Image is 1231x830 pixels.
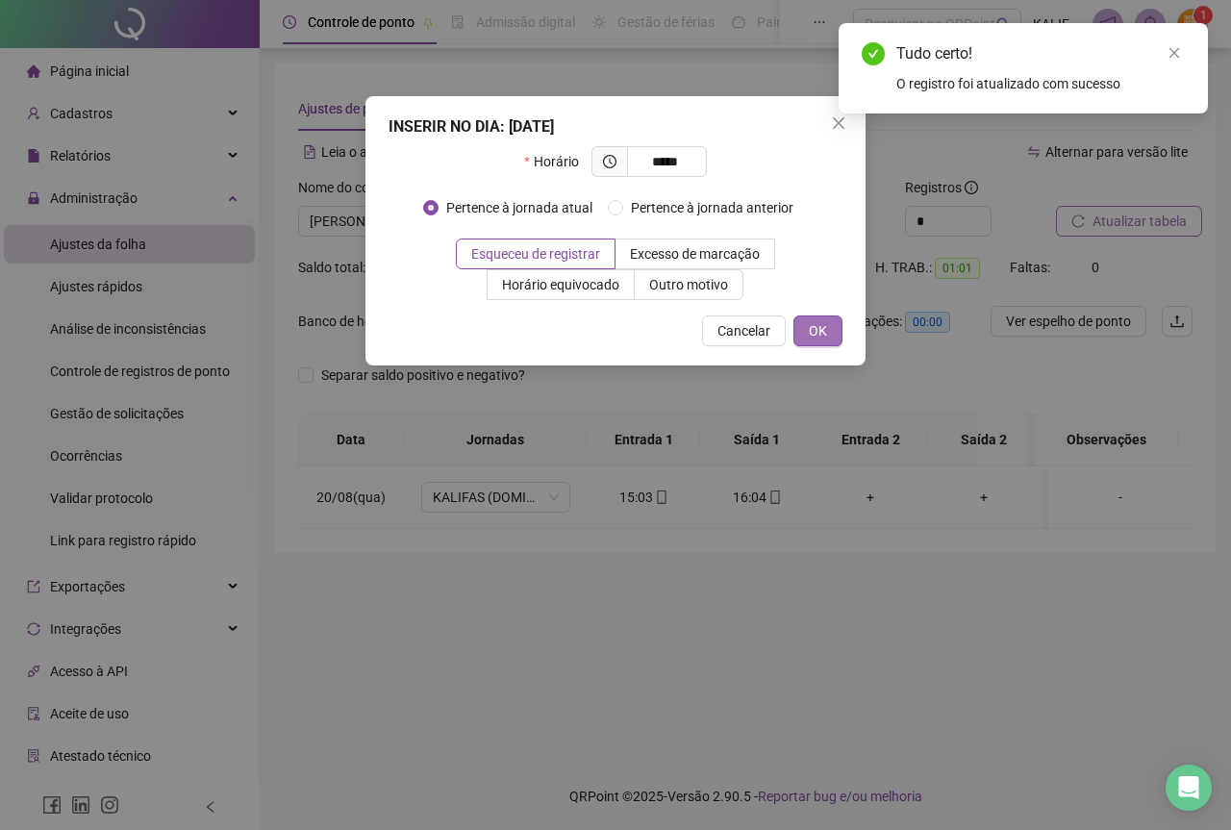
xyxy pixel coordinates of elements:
span: close [1168,46,1181,60]
span: Horário equivocado [502,277,619,292]
button: OK [793,315,842,346]
span: Esqueceu de registrar [471,246,600,262]
span: clock-circle [603,155,616,168]
div: O registro foi atualizado com sucesso [896,73,1185,94]
div: Open Intercom Messenger [1166,765,1212,811]
span: Cancelar [717,320,770,341]
button: Cancelar [702,315,786,346]
span: Excesso de marcação [630,246,760,262]
a: Close [1164,42,1185,63]
div: Tudo certo! [896,42,1185,65]
button: Close [823,108,854,138]
span: close [831,115,846,131]
span: check-circle [862,42,885,65]
div: INSERIR NO DIA : [DATE] [389,115,842,138]
span: OK [809,320,827,341]
span: Outro motivo [649,277,728,292]
span: Pertence à jornada atual [439,197,600,218]
label: Horário [524,146,590,177]
span: Pertence à jornada anterior [623,197,801,218]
